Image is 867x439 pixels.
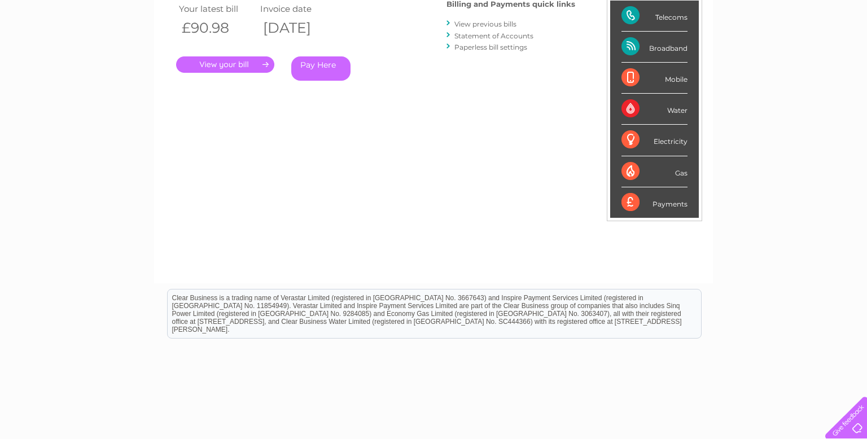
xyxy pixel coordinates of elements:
div: Payments [621,187,688,218]
div: Gas [621,156,688,187]
a: Statement of Accounts [454,32,533,40]
a: Contact [792,48,820,56]
a: 0333 014 3131 [654,6,732,20]
td: Invoice date [257,1,339,16]
div: Water [621,94,688,125]
img: logo.png [30,29,88,64]
a: View previous bills [454,20,516,28]
a: Paperless bill settings [454,43,527,51]
div: Telecoms [621,1,688,32]
a: Log out [830,48,856,56]
a: Pay Here [291,56,351,81]
a: Blog [769,48,785,56]
a: Telecoms [728,48,762,56]
th: £90.98 [176,16,257,39]
td: Your latest bill [176,1,257,16]
div: Broadband [621,32,688,63]
a: . [176,56,274,73]
div: Clear Business is a trading name of Verastar Limited (registered in [GEOGRAPHIC_DATA] No. 3667643... [168,6,701,55]
th: [DATE] [257,16,339,39]
a: Energy [697,48,721,56]
a: Water [668,48,690,56]
div: Mobile [621,63,688,94]
div: Electricity [621,125,688,156]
